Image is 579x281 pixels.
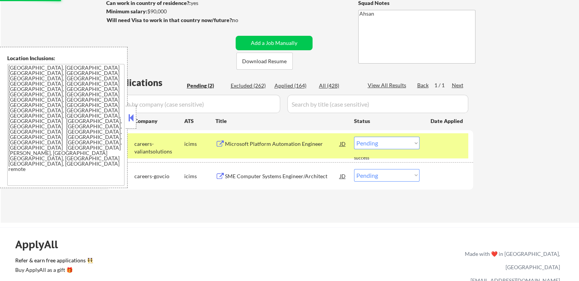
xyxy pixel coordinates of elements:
div: success [354,155,384,161]
div: Company [134,117,184,125]
div: Made with ❤️ in [GEOGRAPHIC_DATA], [GEOGRAPHIC_DATA] [462,247,560,274]
input: Search by title (case sensitive) [287,95,468,113]
div: Applications [109,78,184,87]
strong: Minimum salary: [106,8,147,14]
div: All (428) [319,82,357,89]
div: careers-govcio [134,172,184,180]
div: Status [354,114,419,128]
strong: Will need Visa to work in that country now/future?: [107,17,233,23]
div: View All Results [368,81,408,89]
div: Buy ApplyAll as a gift 🎁 [15,267,91,273]
button: Download Resume [236,53,293,70]
div: Date Applied [431,117,464,125]
input: Search by company (case sensitive) [109,95,280,113]
div: icims [184,140,215,148]
a: Refer & earn free applications 👯‍♀️ [15,258,306,266]
div: no [232,16,254,24]
div: Excluded (262) [231,82,269,89]
div: 1 / 1 [434,81,452,89]
div: icims [184,172,215,180]
a: Buy ApplyAll as a gift 🎁 [15,266,91,275]
div: careers-valiantsolutions [134,140,184,155]
div: $90,000 [106,8,233,15]
div: ApplyAll [15,238,67,251]
div: JD [339,169,347,183]
div: JD [339,137,347,150]
div: Pending (2) [187,82,225,89]
div: Microsoft Platform Automation Engineer [225,140,340,148]
div: SME Computer Systems Engineer/Architect [225,172,340,180]
button: Add a Job Manually [236,36,313,50]
div: Next [452,81,464,89]
div: Applied (164) [274,82,313,89]
div: ATS [184,117,215,125]
div: Back [417,81,429,89]
div: Location Inclusions: [7,54,124,62]
div: Title [215,117,347,125]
